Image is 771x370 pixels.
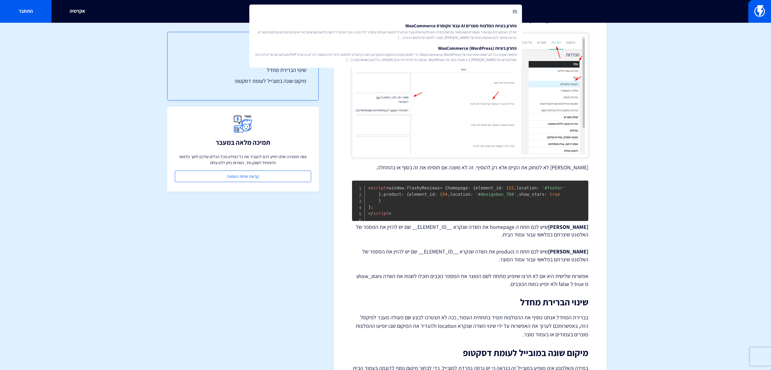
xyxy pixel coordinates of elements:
[440,192,447,197] span: 154
[544,192,547,197] span: :
[381,192,384,197] span: ,
[368,211,374,216] span: </
[180,55,306,63] a: יצירת פיקסל בחנות אישופ
[216,139,270,146] h3: תמיכה מלאה במעבר
[537,185,539,190] span: :
[476,192,517,197] span: '#designbox_768'
[447,192,450,197] span: ,
[371,205,373,209] span: ;
[180,44,306,52] h3: תוכן
[473,185,475,190] span: {
[404,185,407,190] span: .
[368,205,371,209] span: }
[368,185,386,190] span: script
[255,29,517,40] span: תהליך האינטגרציה עם אתרי ווקומרס פשוט מאוד עם זאת במידה ויש חלקים שלא עובדים תוכלו למצוא כאן פתרו...
[352,297,588,307] h2: שינוי הברירת מחדל
[517,192,519,197] span: ,
[352,223,588,239] p: שיש לכם תחת ה homepage את השדה שנקרא __ELEMENT_ID__ שם יש להזין את המספר של האלמנט שיצרתם בפלאשי ...
[386,185,389,190] span: >
[368,185,565,209] span: window flashyReviews homepage element_id location product element_id location show_stars
[252,20,519,42] a: פתרון בעיות המלצות מוצרים AI עבור ווקומרס WooCommerceתהליך האינטגרציה עם אתרי ווקומרס פשוט מאוד ע...
[401,192,404,197] span: :
[352,313,588,339] p: בברירת המחדל אנחנו נוסיף את ההמלצות תמיד בתחתית העמוד, ככה לא תצטרכו לבצע שם פעולה מעבר לפיקסל הז...
[440,185,442,190] span: =
[548,248,588,255] strong: [PERSON_NAME]
[352,272,588,288] p: אפשרות שלישית היא אם לא תרצו שיופיע מתחת לשם המוצר את המספר כוכבים תוכלו לשנות את השדה show_stars...
[501,185,503,190] span: :
[378,198,381,203] span: }
[468,185,470,190] span: :
[252,42,519,65] a: פתרון בעיות (WooCommerce (WordPressפלאשי תומכת בכל הגרסאות האחרונות של (WooCommerce (WordPress. כ...
[368,185,371,190] span: <
[180,66,306,74] a: שינוי הברירת מחדל
[378,192,381,197] span: }
[255,52,517,62] span: פלאשי תומכת בכל הגרסאות האחרונות של (WooCommerce (WordPress. כדי למנוע תקלות בהתקנת התוסף או בסנכ...
[548,223,588,230] strong: [PERSON_NAME]
[389,211,391,216] span: >
[407,192,409,197] span: {
[352,348,588,358] h2: מיקום שונה במובייל לעומת דסקטופ
[542,185,565,190] span: '#footer'
[514,185,516,190] span: ,
[435,192,437,197] span: :
[180,77,306,85] a: מיקום שונה במובייל לעומת דסקטופ
[175,154,311,166] p: צוות התמיכה שלנו יסייע לכם להעביר את כל המידע מכל הכלים שלכם לתוך פלאשי ולהתחיל לשווק מיד, השירות...
[506,185,514,190] span: 152
[352,248,588,263] p: שיש לכם תחת ה product את השדה שנקרא __ELEMENT_ID__ שם יש להזין את המספר של האלמנט שיצרתם בפלאשי ע...
[550,192,560,197] span: true
[352,164,588,171] p: [PERSON_NAME] לא למחוק את הקיים אלא רק להוסיף. זה לא משנה אם תוסיפו את זה בסוף או בהתחלה.
[175,171,311,182] a: קביעת שיחת הטמעה
[470,192,473,197] span: :
[249,5,522,19] input: חיפוש מהיר...
[445,185,447,190] span: {
[368,211,389,216] span: script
